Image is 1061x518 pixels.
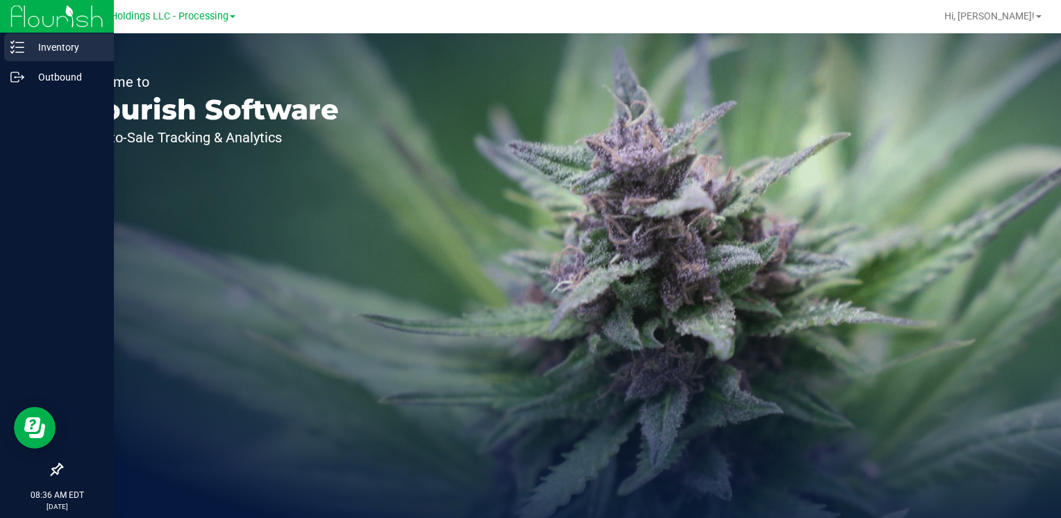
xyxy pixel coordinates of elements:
p: Flourish Software [75,96,339,124]
span: Riviera Creek Holdings LLC - Processing [48,10,228,22]
p: Outbound [24,69,108,85]
p: Inventory [24,39,108,56]
p: Seed-to-Sale Tracking & Analytics [75,131,339,144]
iframe: Resource center [14,407,56,449]
span: Hi, [PERSON_NAME]! [944,10,1035,22]
inline-svg: Outbound [10,70,24,84]
p: [DATE] [6,501,108,512]
inline-svg: Inventory [10,40,24,54]
p: Welcome to [75,75,339,89]
p: 08:36 AM EDT [6,489,108,501]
